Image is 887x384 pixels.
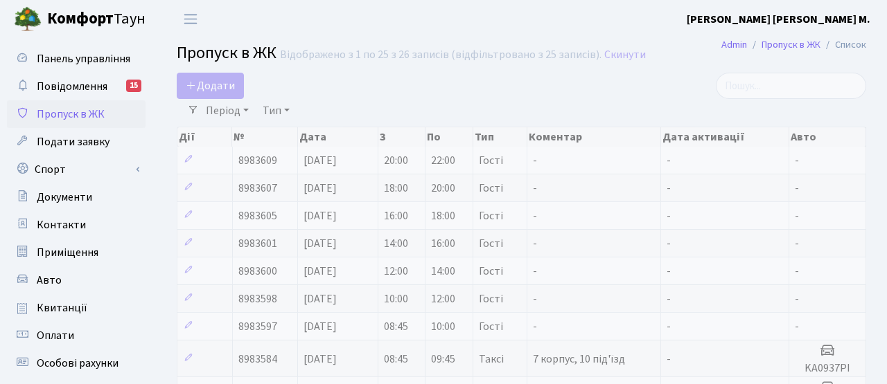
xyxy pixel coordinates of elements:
a: Пропуск в ЖК [762,37,820,52]
span: Гості [479,155,503,166]
span: 16:00 [384,208,408,223]
span: Авто [37,273,62,288]
th: По [425,127,473,147]
th: Коментар [527,127,661,147]
span: Особові рахунки [37,356,118,371]
span: [DATE] [304,153,337,168]
a: Admin [721,37,747,52]
span: - [533,319,537,334]
a: Панель управління [7,45,146,73]
span: Приміщення [37,245,98,260]
a: Спорт [7,156,146,183]
span: Квитанції [37,300,87,316]
span: [DATE] [304,291,337,307]
span: - [667,236,671,251]
span: Подати заявку [37,134,109,149]
th: № [232,127,298,147]
span: - [533,181,537,196]
a: Тип [257,99,295,122]
span: [DATE] [304,181,337,196]
span: 10:00 [384,291,408,307]
span: 12:00 [384,264,408,279]
span: Таксі [479,354,504,365]
a: Період [200,99,254,122]
span: - [795,319,799,334]
b: Комфорт [47,8,114,30]
span: 18:00 [431,208,455,223]
b: [PERSON_NAME] [PERSON_NAME] М. [687,12,870,27]
span: Гості [479,321,503,332]
li: Список [820,37,866,53]
button: Переключити навігацію [173,8,208,30]
span: Гості [479,266,503,277]
span: - [533,291,537,307]
span: 8983601 [238,236,277,251]
span: Повідомлення [37,79,107,94]
span: - [533,264,537,279]
span: - [533,208,537,223]
span: Пропуск в ЖК [177,41,276,65]
span: - [533,236,537,251]
a: Скинути [604,48,646,62]
a: Додати [177,73,244,99]
span: 14:00 [431,264,455,279]
a: Приміщення [7,239,146,266]
span: 7 корпус, 10 під'їзд [533,351,625,367]
span: 16:00 [431,236,455,251]
span: 8983600 [238,264,277,279]
a: Квитанції [7,294,146,322]
span: - [667,208,671,223]
span: [DATE] [304,351,337,367]
span: 8983584 [238,351,277,367]
th: Дата [298,127,378,147]
span: - [795,264,799,279]
h5: KA0937PI [795,362,860,375]
span: Панель управління [37,51,130,66]
input: Пошук... [716,73,866,99]
span: 8983605 [238,208,277,223]
span: Таун [47,8,146,31]
span: - [533,153,537,168]
span: - [667,319,671,334]
span: - [667,291,671,307]
span: - [667,264,671,279]
span: [DATE] [304,264,337,279]
span: 08:45 [384,319,408,334]
div: Відображено з 1 по 25 з 26 записів (відфільтровано з 25 записів). [280,48,601,62]
span: 8983598 [238,291,277,307]
span: - [667,153,671,168]
th: З [378,127,426,147]
span: - [795,291,799,307]
span: Гості [479,210,503,221]
span: - [667,181,671,196]
span: 20:00 [431,181,455,196]
a: Документи [7,183,146,211]
a: Подати заявку [7,128,146,156]
th: Авто [789,127,866,147]
span: 20:00 [384,153,408,168]
span: Оплати [37,328,74,343]
span: Додати [186,78,235,93]
span: 8983597 [238,319,277,334]
span: 8983609 [238,153,277,168]
span: 12:00 [431,291,455,307]
a: Особові рахунки [7,349,146,377]
span: [DATE] [304,319,337,334]
nav: breadcrumb [701,30,887,60]
span: Гості [479,183,503,194]
div: 15 [126,80,141,92]
a: Авто [7,266,146,294]
th: Дії [177,127,232,147]
span: Контакти [37,217,86,232]
a: Пропуск в ЖК [7,100,146,128]
th: Тип [473,127,527,147]
span: Документи [37,190,92,205]
span: 08:45 [384,351,408,367]
span: Гості [479,238,503,249]
span: 14:00 [384,236,408,251]
span: 8983607 [238,181,277,196]
a: [PERSON_NAME] [PERSON_NAME] М. [687,11,870,28]
span: Гості [479,293,503,304]
a: Повідомлення15 [7,73,146,100]
span: - [795,181,799,196]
